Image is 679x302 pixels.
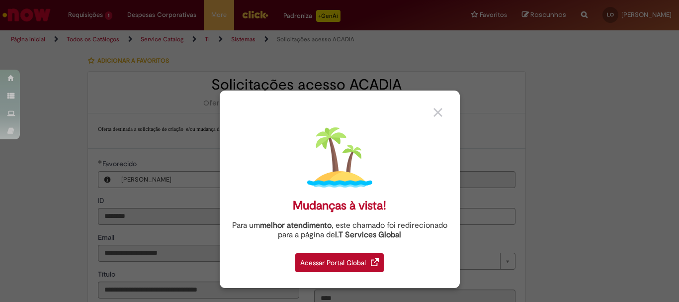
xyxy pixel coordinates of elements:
[295,248,384,272] a: Acessar Portal Global
[295,253,384,272] div: Acessar Portal Global
[293,199,386,213] div: Mudanças à vista!
[335,224,401,240] a: I.T Services Global
[433,108,442,117] img: close_button_grey.png
[371,258,379,266] img: redirect_link.png
[227,221,452,240] div: Para um , este chamado foi redirecionado para a página de
[307,125,372,190] img: island.png
[260,220,332,230] strong: melhor atendimento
